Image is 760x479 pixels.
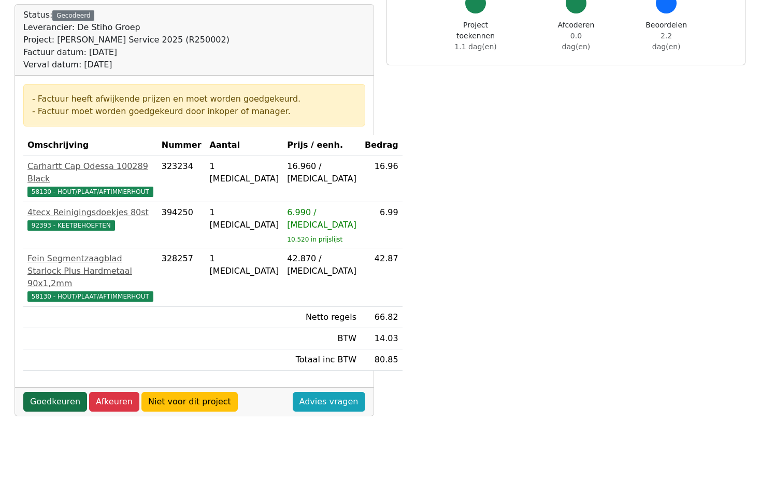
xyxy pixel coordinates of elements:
[23,21,230,34] div: Leverancier: De Stiho Groep
[283,349,361,371] td: Totaal inc BTW
[23,46,230,59] div: Factuur datum: [DATE]
[89,392,139,412] a: Afkeuren
[27,252,153,302] a: Fein Segmentzaagblad Starlock Plus Hardmetaal 90x1,2mm58130 - HOUT/PLAAT/AFTIMMERHOUT
[562,32,591,51] span: 0.0 dag(en)
[27,160,153,185] div: Carhartt Cap Odessa 100289 Black
[23,34,230,46] div: Project: [PERSON_NAME] Service 2025 (R250002)
[27,220,115,231] span: 92393 - KEETBEHOEFTEN
[27,291,153,302] span: 58130 - HOUT/PLAAT/AFTIMMERHOUT
[52,10,94,21] div: Gecodeerd
[283,328,361,349] td: BTW
[293,392,365,412] a: Advies vragen
[445,20,507,52] div: Project toekennen
[287,252,356,277] div: 42.870 / [MEDICAL_DATA]
[283,307,361,328] td: Netto regels
[210,252,279,277] div: 1 [MEDICAL_DATA]
[27,206,153,231] a: 4tecx Reinigingsdoekjes 80st92393 - KEETBEHOEFTEN
[361,248,403,307] td: 42.87
[454,43,496,51] span: 1.1 dag(en)
[287,206,356,231] div: 6.990 / [MEDICAL_DATA]
[206,135,283,156] th: Aantal
[210,206,279,231] div: 1 [MEDICAL_DATA]
[556,20,596,52] div: Afcoderen
[23,392,87,412] a: Goedkeuren
[32,105,356,118] div: - Factuur moet worden goedgekeurd door inkoper of manager.
[646,20,687,52] div: Beoordelen
[157,135,206,156] th: Nummer
[361,349,403,371] td: 80.85
[27,187,153,197] span: 58130 - HOUT/PLAAT/AFTIMMERHOUT
[157,156,206,202] td: 323234
[287,236,342,243] sub: 10.520 in prijslijst
[27,160,153,198] a: Carhartt Cap Odessa 100289 Black58130 - HOUT/PLAAT/AFTIMMERHOUT
[27,206,153,219] div: 4tecx Reinigingsdoekjes 80st
[157,202,206,248] td: 394250
[361,156,403,202] td: 16.96
[23,135,157,156] th: Omschrijving
[361,328,403,349] td: 14.03
[283,135,361,156] th: Prijs / eenh.
[361,202,403,248] td: 6.99
[157,248,206,307] td: 328257
[23,9,230,71] div: Status:
[652,32,681,51] span: 2.2 dag(en)
[27,252,153,290] div: Fein Segmentzaagblad Starlock Plus Hardmetaal 90x1,2mm
[361,307,403,328] td: 66.82
[210,160,279,185] div: 1 [MEDICAL_DATA]
[23,59,230,71] div: Verval datum: [DATE]
[32,93,356,105] div: - Factuur heeft afwijkende prijzen en moet worden goedgekeurd.
[361,135,403,156] th: Bedrag
[141,392,238,412] a: Niet voor dit project
[287,160,356,185] div: 16.960 / [MEDICAL_DATA]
